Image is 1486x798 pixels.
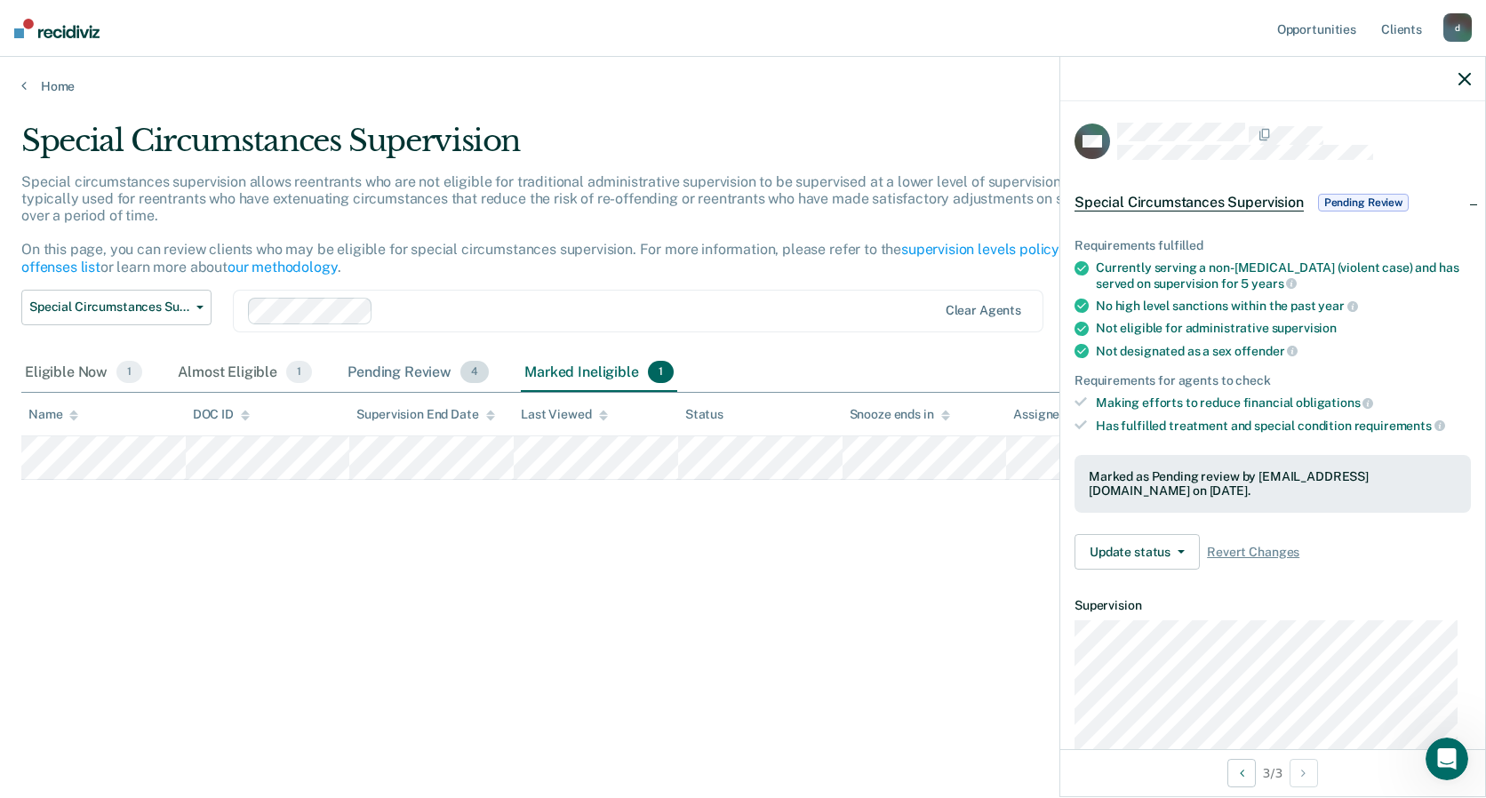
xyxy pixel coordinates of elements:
div: Snooze ends in [850,407,950,422]
div: Marked as Pending review by [EMAIL_ADDRESS][DOMAIN_NAME] on [DATE]. [1089,469,1457,499]
button: Next Opportunity [1290,759,1318,787]
div: Not designated as a sex [1096,343,1471,359]
span: year [1318,299,1357,313]
div: Pending Review [344,354,492,393]
a: our methodology [228,259,338,275]
div: Status [685,407,723,422]
div: Assigned to [1013,407,1097,422]
div: DOC ID [193,407,250,422]
button: Update status [1075,534,1200,570]
iframe: Intercom live chat [1426,738,1468,780]
span: obligations [1296,395,1373,410]
span: requirements [1354,419,1445,433]
img: Recidiviz [14,19,100,38]
div: Not eligible for administrative [1096,321,1471,336]
div: Last Viewed [521,407,607,422]
div: Special Circumstances Supervision [21,123,1136,173]
a: violent offenses list [21,241,1128,275]
div: Requirements for agents to check [1075,373,1471,388]
div: Making efforts to reduce financial [1096,395,1471,411]
span: Pending Review [1318,194,1409,211]
a: supervision levels policy [901,241,1059,258]
dt: Supervision [1075,598,1471,613]
span: Special Circumstances Supervision [29,299,189,315]
div: Supervision End Date [356,407,494,422]
span: 4 [460,361,489,384]
div: d [1443,13,1472,42]
div: Almost Eligible [174,354,316,393]
span: offender [1234,344,1298,358]
span: Special Circumstances Supervision [1075,194,1304,211]
div: Requirements fulfilled [1075,238,1471,253]
div: Marked Ineligible [521,354,677,393]
p: Special circumstances supervision allows reentrants who are not eligible for traditional administ... [21,173,1129,275]
a: Home [21,78,1465,94]
div: 3 / 3 [1060,749,1485,796]
span: supervision [1272,321,1337,335]
span: 1 [116,361,142,384]
button: Previous Opportunity [1227,759,1256,787]
span: years [1251,276,1297,291]
div: Clear agents [946,303,1021,318]
div: Currently serving a non-[MEDICAL_DATA] (violent case) and has served on supervision for 5 [1096,260,1471,291]
span: 1 [286,361,312,384]
div: Special Circumstances SupervisionPending Review [1060,174,1485,231]
div: No high level sanctions within the past [1096,298,1471,314]
div: Has fulfilled treatment and special condition [1096,418,1471,434]
div: Name [28,407,78,422]
span: Revert Changes [1207,545,1299,560]
span: 1 [648,361,674,384]
div: Eligible Now [21,354,146,393]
